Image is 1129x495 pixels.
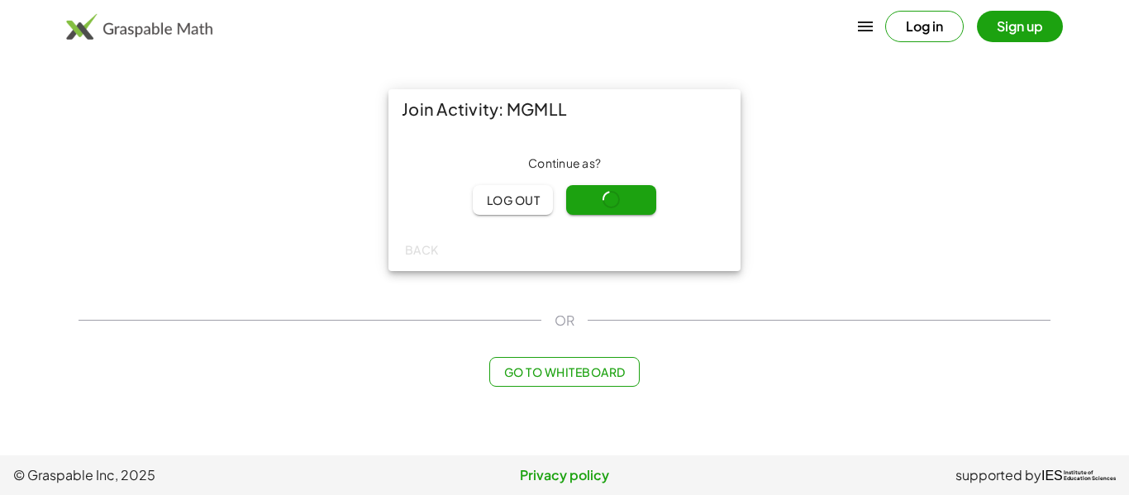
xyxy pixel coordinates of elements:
span: supported by [955,465,1041,485]
button: Sign up [977,11,1063,42]
span: Go to Whiteboard [503,364,625,379]
div: Continue as ? [402,155,727,172]
div: Join Activity: MGMLL [388,89,741,129]
span: IES [1041,468,1063,483]
a: IESInstitute ofEducation Sciences [1041,465,1116,485]
a: Privacy policy [381,465,749,485]
span: Institute of Education Sciences [1064,470,1116,482]
button: Go to Whiteboard [489,357,639,387]
span: OR [555,311,574,331]
span: Log out [486,193,540,207]
span: © Graspable Inc, 2025 [13,465,381,485]
button: Log out [473,185,553,215]
button: Log in [885,11,964,42]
